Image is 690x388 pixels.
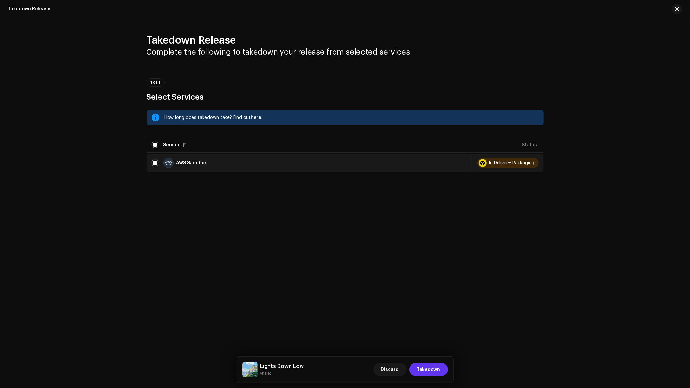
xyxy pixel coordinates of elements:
[151,81,160,84] span: 1 of 1
[251,115,262,120] span: here
[8,6,50,12] div: Takedown Release
[147,92,544,102] h3: Select Services
[409,363,448,376] button: Takedown
[165,114,539,122] div: How long does takedown take? Find out .
[176,161,207,165] div: AWS Sandbox
[417,363,440,376] span: Takedown
[381,363,399,376] span: Discard
[373,363,407,376] button: Discard
[147,47,544,57] h3: Complete the following to takedown your release from selected services
[147,34,544,47] h2: Takedown Release
[260,370,304,377] small: Lights Down Low
[242,362,258,377] img: 3da4c1e1-287f-435c-a8e7-05bc7a13b7d9
[260,362,304,370] h5: Lights Down Low
[489,161,535,165] div: In Delivery: Packaging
